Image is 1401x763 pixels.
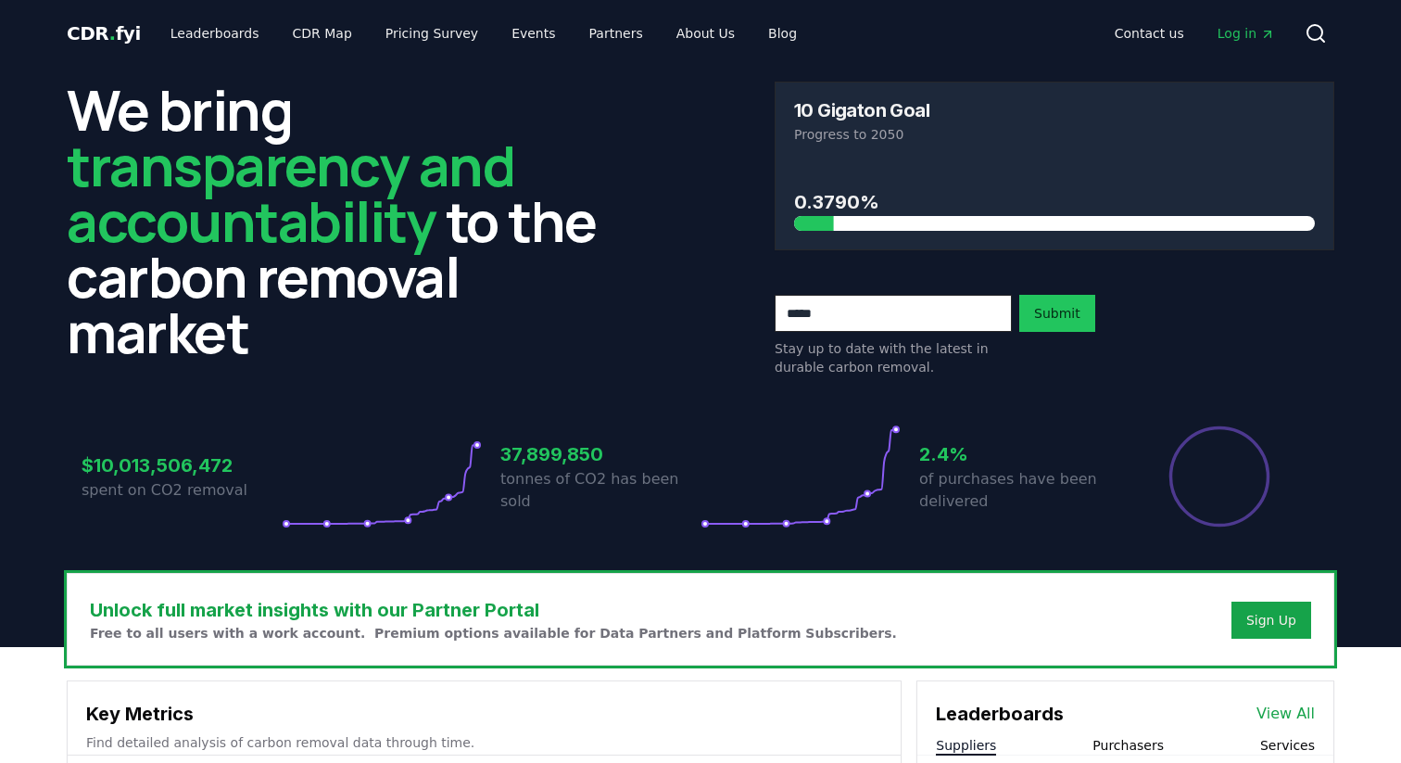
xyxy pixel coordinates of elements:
[67,82,626,360] h2: We bring to the carbon removal market
[86,733,882,752] p: Find detailed analysis of carbon removal data through time.
[662,17,750,50] a: About Us
[500,440,700,468] h3: 37,899,850
[67,20,141,46] a: CDR.fyi
[278,17,367,50] a: CDR Map
[1260,736,1315,755] button: Services
[82,451,282,479] h3: $10,013,506,472
[90,624,897,642] p: Free to all users with a work account. Premium options available for Data Partners and Platform S...
[500,468,700,513] p: tonnes of CO2 has been sold
[109,22,116,45] span: .
[1218,24,1275,43] span: Log in
[794,188,1315,216] h3: 0.3790%
[753,17,812,50] a: Blog
[1100,17,1290,50] nav: Main
[794,101,929,120] h3: 10 Gigaton Goal
[82,479,282,502] p: spent on CO2 removal
[1203,17,1290,50] a: Log in
[574,17,658,50] a: Partners
[1100,17,1199,50] a: Contact us
[794,125,1315,144] p: Progress to 2050
[936,736,996,755] button: Suppliers
[156,17,274,50] a: Leaderboards
[1092,736,1164,755] button: Purchasers
[919,468,1119,513] p: of purchases have been delivered
[156,17,812,50] nav: Main
[775,339,1012,376] p: Stay up to date with the latest in durable carbon removal.
[67,127,514,259] span: transparency and accountability
[936,700,1064,728] h3: Leaderboards
[1246,611,1296,629] a: Sign Up
[1167,425,1271,528] div: Percentage of sales delivered
[67,22,141,45] span: CDR fyi
[90,596,897,624] h3: Unlock full market insights with our Partner Portal
[497,17,570,50] a: Events
[86,700,882,728] h3: Key Metrics
[1019,295,1095,332] button: Submit
[1256,703,1315,725] a: View All
[371,17,493,50] a: Pricing Survey
[919,440,1119,468] h3: 2.4%
[1231,602,1311,639] button: Sign Up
